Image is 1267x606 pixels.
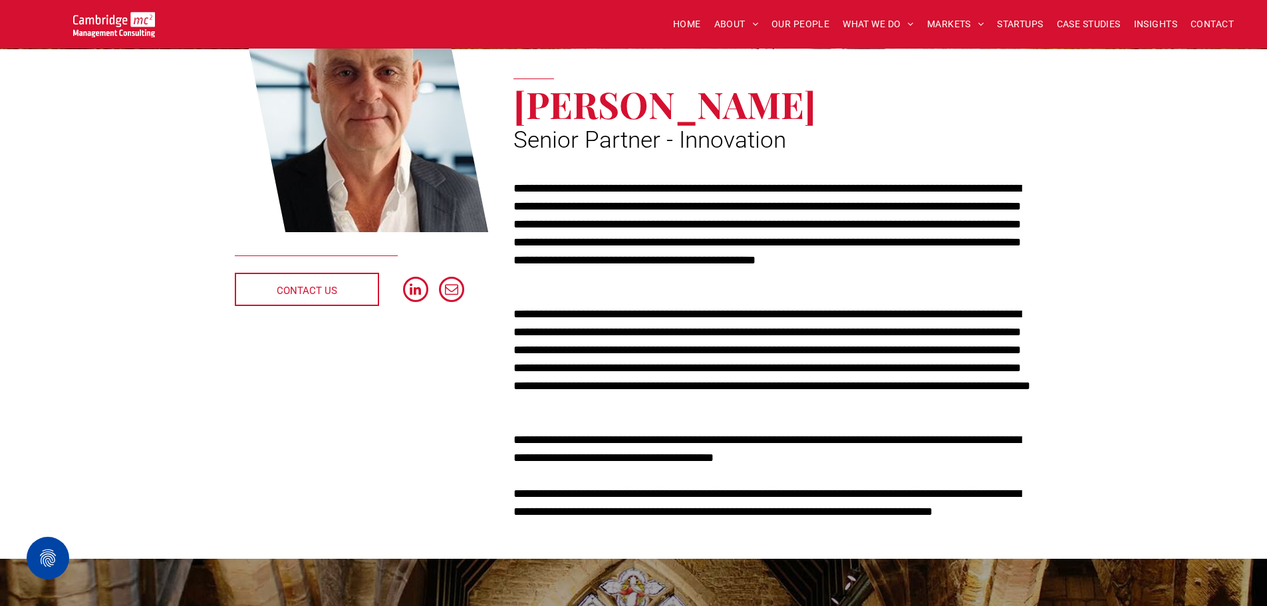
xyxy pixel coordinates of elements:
[666,14,708,35] a: HOME
[235,273,379,306] a: CONTACT US
[708,14,766,35] a: ABOUT
[1184,14,1240,35] a: CONTACT
[439,277,464,305] a: email
[73,12,155,37] img: Go to Homepage
[990,14,1050,35] a: STARTUPS
[73,14,155,28] a: Your Business Transformed | Cambridge Management Consulting
[513,126,786,154] span: Senior Partner - Innovation
[1050,14,1127,35] a: CASE STUDIES
[920,14,990,35] a: MARKETS
[836,14,920,35] a: WHAT WE DO
[277,274,337,307] span: CONTACT US
[765,14,836,35] a: OUR PEOPLE
[403,277,428,305] a: linkedin
[1127,14,1184,35] a: INSIGHTS
[513,79,816,128] span: [PERSON_NAME]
